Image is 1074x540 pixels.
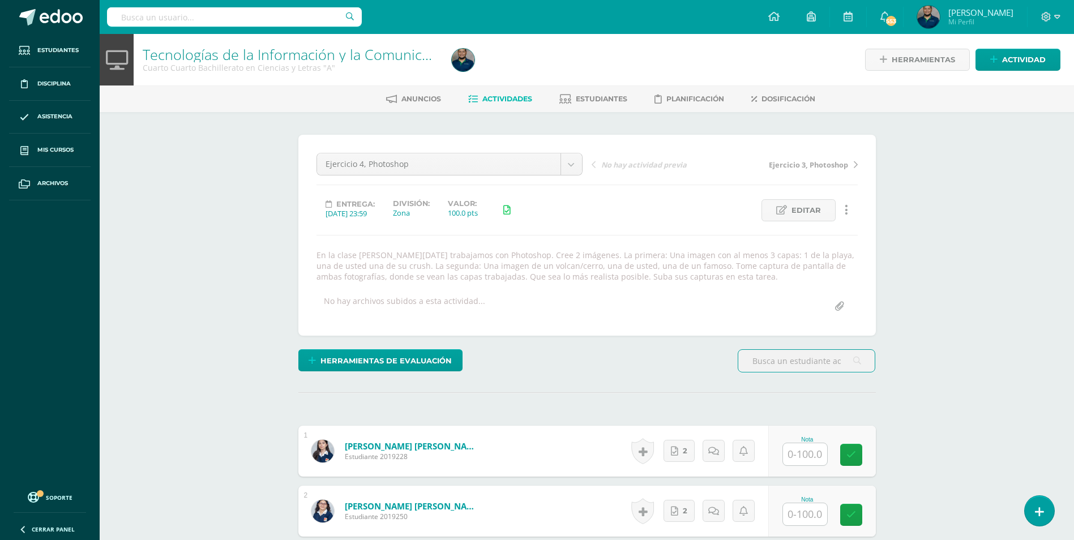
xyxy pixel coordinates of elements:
div: Cuarto Cuarto Bachillerato en Ciencias y Letras 'A' [143,62,438,73]
span: Editar [791,200,821,221]
span: No hay actividad previa [601,160,687,170]
a: 2 [664,500,695,522]
input: Busca un estudiante aquí... [738,350,875,372]
div: [DATE] 23:59 [326,208,375,218]
a: Disciplina [9,67,91,101]
a: [PERSON_NAME] [PERSON_NAME] [345,500,481,512]
input: Busca un usuario... [107,7,362,27]
span: Cerrar panel [32,525,75,533]
img: 2fd9972de6fb2cd0df7abfbd20622d98.png [311,500,334,522]
span: Herramientas de evaluación [320,350,452,371]
div: En la clase [PERSON_NAME][DATE] trabajamos con Photoshop. Cree 2 imágenes. La primera: Una imagen... [312,250,862,282]
a: Asistencia [9,101,91,134]
a: 2 [664,440,695,462]
span: Herramientas [892,49,955,70]
span: Ejercicio 4, Photoshop [326,153,552,175]
span: Archivos [37,179,68,188]
span: Disciplina [37,79,71,88]
span: 2 [683,500,687,521]
a: Anuncios [386,90,441,108]
a: [PERSON_NAME] [PERSON_NAME] [345,440,481,452]
span: Asistencia [37,112,72,121]
a: Ejercicio 3, Photoshop [725,158,858,170]
span: [PERSON_NAME] [948,7,1013,18]
img: d8373e4dfd60305494891825aa241832.png [452,49,474,71]
img: d8373e4dfd60305494891825aa241832.png [917,6,940,28]
span: Estudiantes [576,95,627,103]
span: Estudiante 2019228 [345,452,481,461]
span: Actividad [1002,49,1046,70]
a: Ejercicio 4, Photoshop [317,153,582,175]
a: Actividades [468,90,532,108]
span: Dosificación [761,95,815,103]
span: Estudiante 2019250 [345,512,481,521]
div: No hay archivos subidos a esta actividad... [324,295,485,318]
h1: Tecnologías de la Información y la Comunicación 4 [143,46,438,62]
a: Estudiantes [9,34,91,67]
span: Ejercicio 3, Photoshop [769,160,848,170]
a: Herramientas de evaluación [298,349,463,371]
label: División: [393,199,430,208]
div: Nota [782,496,832,503]
span: Actividades [482,95,532,103]
span: Planificación [666,95,724,103]
span: 2 [683,440,687,461]
img: ca01bb78257804e6a3e83237f98df174.png [311,440,334,462]
span: Entrega: [336,200,375,208]
span: 553 [885,15,897,27]
a: Actividad [975,49,1060,71]
a: Tecnologías de la Información y la Comunicación 4 [143,45,468,64]
a: Mis cursos [9,134,91,167]
a: Planificación [654,90,724,108]
span: Anuncios [401,95,441,103]
span: Estudiantes [37,46,79,55]
input: 0-100.0 [783,503,827,525]
a: Herramientas [865,49,970,71]
a: Archivos [9,167,91,200]
div: Nota [782,436,832,443]
span: Soporte [46,494,72,502]
input: 0-100.0 [783,443,827,465]
span: Mis cursos [37,145,74,155]
span: Mi Perfil [948,17,1013,27]
a: Soporte [14,489,86,504]
label: Valor: [448,199,478,208]
div: Zona [393,208,430,218]
div: 100.0 pts [448,208,478,218]
a: Dosificación [751,90,815,108]
a: Estudiantes [559,90,627,108]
